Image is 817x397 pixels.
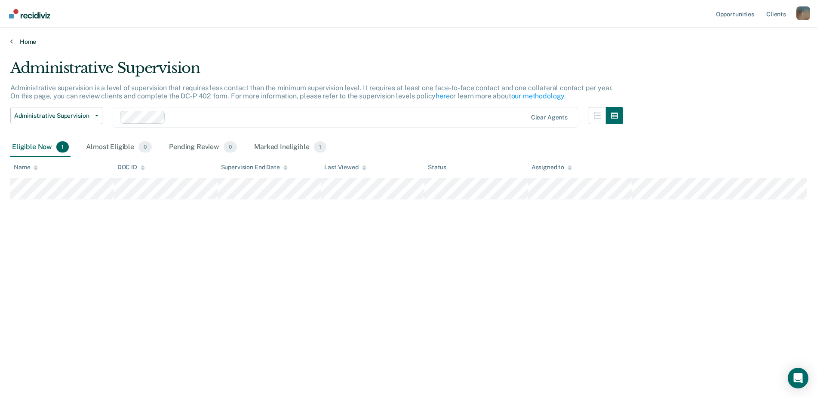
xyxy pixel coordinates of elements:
[221,164,288,171] div: Supervision End Date
[224,141,237,153] span: 0
[428,164,446,171] div: Status
[84,138,154,157] div: Almost Eligible0
[511,92,565,100] a: our methodology
[9,9,50,18] img: Recidiviz
[10,138,71,157] div: Eligible Now1
[167,138,239,157] div: Pending Review0
[252,138,328,157] div: Marked Ineligible1
[14,112,92,119] span: Administrative Supervision
[10,59,623,84] div: Administrative Supervision
[796,6,810,20] div: l
[14,164,38,171] div: Name
[10,38,807,46] a: Home
[531,164,572,171] div: Assigned to
[56,141,69,153] span: 1
[117,164,145,171] div: DOC ID
[531,114,568,121] div: Clear agents
[436,92,449,100] a: here
[796,6,810,20] button: Profile dropdown button
[788,368,808,388] div: Open Intercom Messenger
[314,141,326,153] span: 1
[138,141,152,153] span: 0
[10,84,613,100] p: Administrative supervision is a level of supervision that requires less contact than the minimum ...
[324,164,366,171] div: Last Viewed
[10,107,102,124] button: Administrative Supervision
